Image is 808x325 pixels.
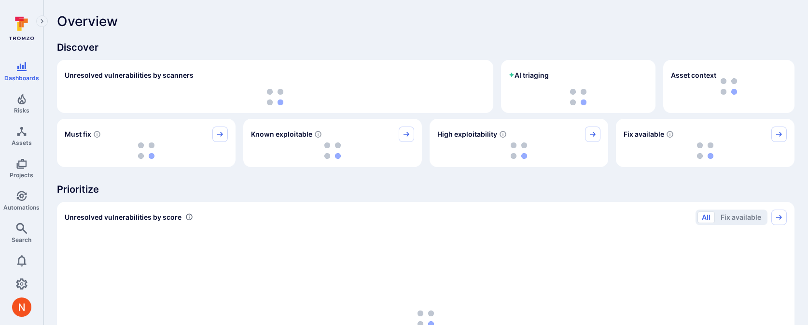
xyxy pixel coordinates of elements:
span: Unresolved vulnerabilities by score [65,212,181,222]
div: loading spinner [509,89,648,105]
img: Loading... [267,89,283,105]
div: Known exploitable [243,119,422,167]
img: Loading... [697,142,713,159]
span: Dashboards [4,74,39,82]
svg: Risk score >=40 , missed SLA [93,130,101,138]
h2: AI triaging [509,71,549,80]
span: Overview [57,14,118,29]
span: Must fix [65,129,91,139]
span: Projects [10,171,33,179]
button: Fix available [716,212,766,223]
svg: Confirmed exploitable by KEV [314,130,322,138]
img: Loading... [324,142,341,159]
span: Known exploitable [251,129,312,139]
button: All [697,212,715,223]
button: Expand navigation menu [36,15,48,27]
div: loading spinner [65,142,228,159]
div: loading spinner [437,142,600,159]
div: loading spinner [251,142,414,159]
span: Assets [12,139,32,146]
span: Prioritize [57,183,794,196]
span: Discover [57,41,794,54]
div: Must fix [57,119,236,167]
div: loading spinner [624,142,787,159]
div: loading spinner [65,89,486,105]
div: High exploitability [430,119,608,167]
svg: EPSS score ≥ 0.7 [499,130,507,138]
div: Neeren Patki [12,297,31,317]
span: Search [12,236,31,243]
span: Fix available [624,129,664,139]
span: Risks [14,107,29,114]
img: Loading... [511,142,527,159]
span: Asset context [671,71,716,80]
span: High exploitability [437,129,497,139]
img: ACg8ocIprwjrgDQnDsNSk9Ghn5p5-B8DpAKWoJ5Gi9syOE4K59tr4Q=s96-c [12,297,31,317]
div: Number of vulnerabilities in status 'Open' 'Triaged' and 'In process' grouped by score [185,212,193,222]
i: Expand navigation menu [39,17,45,26]
svg: Vulnerabilities with fix available [666,130,674,138]
img: Loading... [138,142,154,159]
span: Automations [3,204,40,211]
div: Fix available [616,119,794,167]
h2: Unresolved vulnerabilities by scanners [65,71,194,80]
img: Loading... [570,89,586,105]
